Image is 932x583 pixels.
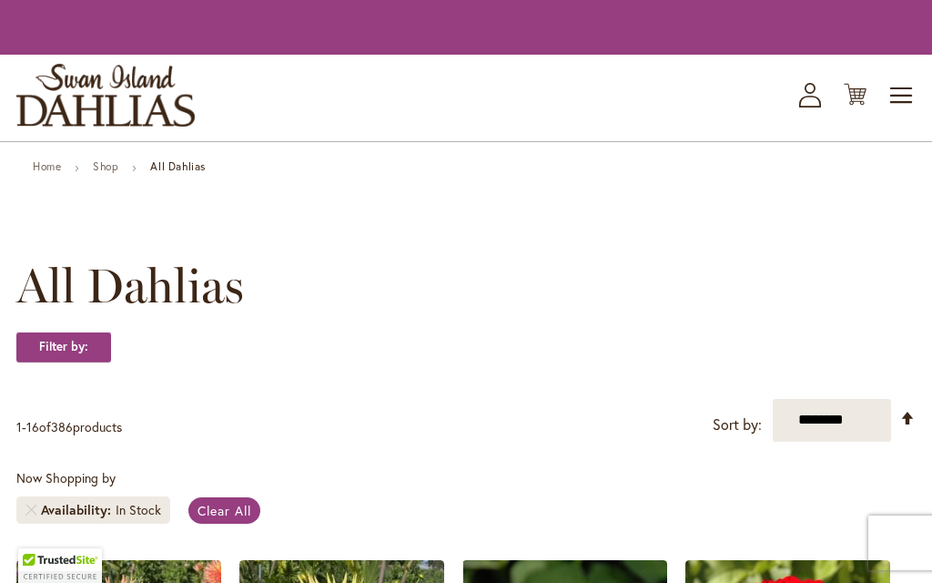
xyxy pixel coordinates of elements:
[16,413,122,442] p: - of products
[41,501,116,519] span: Availability
[51,418,73,435] span: 386
[713,408,762,442] label: Sort by:
[33,159,61,173] a: Home
[93,159,118,173] a: Shop
[150,159,206,173] strong: All Dahlias
[25,505,36,516] a: Remove Availability In Stock
[116,501,161,519] div: In Stock
[16,259,244,313] span: All Dahlias
[26,418,39,435] span: 16
[16,418,22,435] span: 1
[16,469,116,486] span: Now Shopping by
[188,497,260,524] a: Clear All
[16,64,195,127] a: store logo
[198,502,251,519] span: Clear All
[16,332,111,363] strong: Filter by:
[14,518,65,569] iframe: Launch Accessibility Center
